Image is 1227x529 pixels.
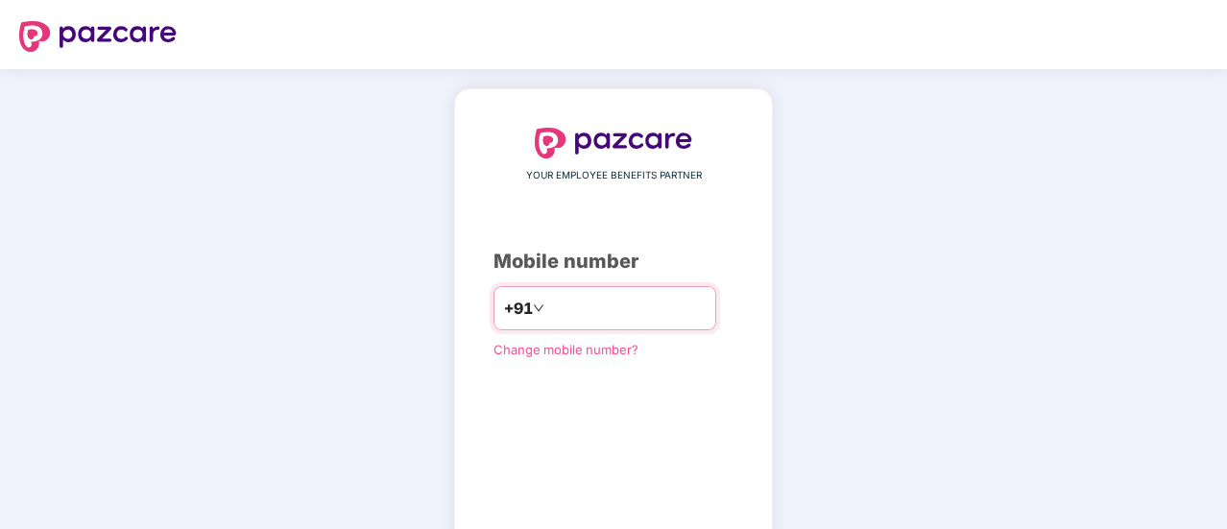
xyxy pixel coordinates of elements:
a: Change mobile number? [493,342,638,357]
img: logo [535,128,692,158]
img: logo [19,21,177,52]
span: +91 [504,297,533,321]
span: down [533,302,544,314]
span: YOUR EMPLOYEE BENEFITS PARTNER [526,168,702,183]
div: Mobile number [493,247,734,277]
